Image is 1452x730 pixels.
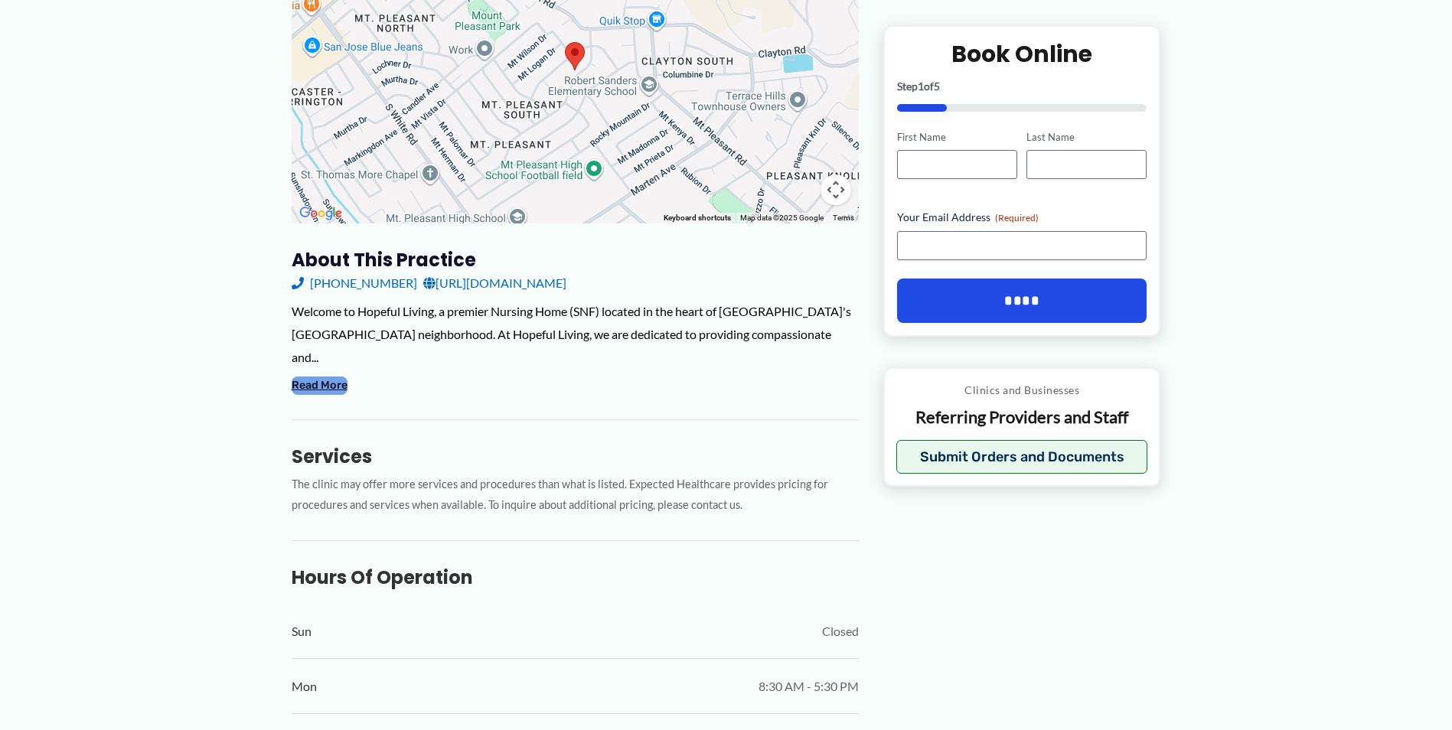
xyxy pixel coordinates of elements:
[833,213,854,222] a: Terms (opens in new tab)
[896,406,1148,429] p: Referring Providers and Staff
[822,620,859,643] span: Closed
[292,445,859,468] h3: Services
[292,675,317,698] span: Mon
[897,80,1147,91] p: Step of
[292,300,859,368] div: Welcome to Hopeful Living, a premier Nursing Home (SNF) located in the heart of [GEOGRAPHIC_DATA]...
[292,376,348,395] button: Read More
[292,620,312,643] span: Sun
[918,79,924,92] span: 1
[664,213,731,223] button: Keyboard shortcuts
[292,248,859,272] h3: About this practice
[292,565,859,589] h3: Hours of Operation
[292,272,417,295] a: [PHONE_NUMBER]
[292,474,859,516] p: The clinic may offer more services and procedures than what is listed. Expected Healthcare provid...
[897,38,1147,68] h2: Book Online
[897,210,1147,225] label: Your Email Address
[821,174,851,205] button: Map camera controls
[759,675,859,698] span: 8:30 AM - 5:30 PM
[934,79,940,92] span: 5
[423,272,566,295] a: [URL][DOMAIN_NAME]
[896,439,1148,473] button: Submit Orders and Documents
[740,213,824,222] span: Map data ©2025 Google
[995,212,1039,223] span: (Required)
[1026,129,1147,144] label: Last Name
[295,204,346,223] a: Open this area in Google Maps (opens a new window)
[295,204,346,223] img: Google
[897,129,1017,144] label: First Name
[896,380,1148,400] p: Clinics and Businesses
